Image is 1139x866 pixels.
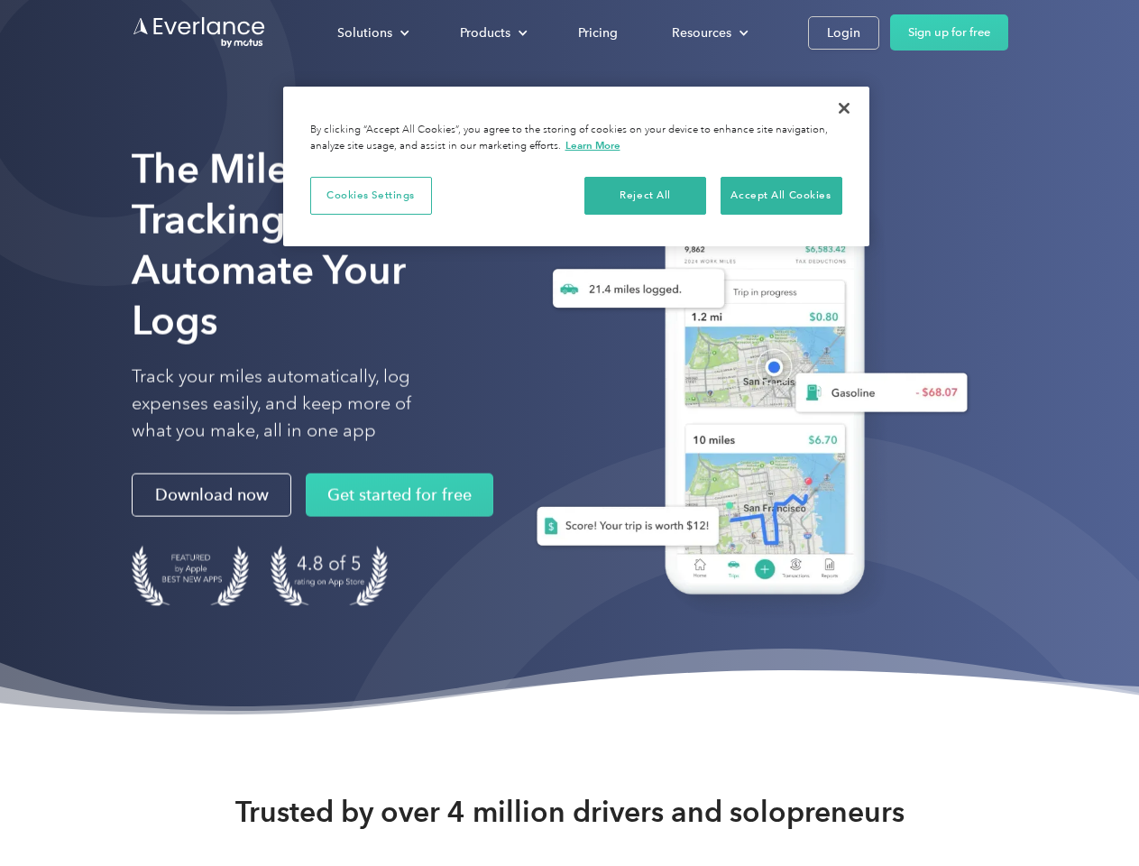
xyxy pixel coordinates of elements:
a: Download now [132,474,291,517]
div: Login [827,22,860,44]
div: Privacy [283,87,869,246]
button: Cookies Settings [310,177,432,215]
div: Products [460,22,510,44]
div: Solutions [319,17,424,49]
div: Pricing [578,22,618,44]
a: Sign up for free [890,14,1008,51]
a: Get started for free [306,474,493,517]
a: Pricing [560,17,636,49]
a: Go to homepage [132,15,267,50]
div: By clicking “Accept All Cookies”, you agree to the storing of cookies on your device to enhance s... [310,123,842,154]
div: Products [442,17,542,49]
a: More information about your privacy, opens in a new tab [565,139,620,152]
button: Accept All Cookies [721,177,842,215]
img: Badge for Featured by Apple Best New Apps [132,546,249,606]
div: Cookie banner [283,87,869,246]
div: Solutions [337,22,392,44]
img: Everlance, mileage tracker app, expense tracking app [508,171,982,622]
p: Track your miles automatically, log expenses easily, and keep more of what you make, all in one app [132,364,454,445]
div: Resources [672,22,731,44]
strong: Trusted by over 4 million drivers and solopreneurs [235,794,905,830]
a: Login [808,16,879,50]
img: 4.9 out of 5 stars on the app store [271,546,388,606]
button: Close [824,88,864,128]
div: Resources [654,17,763,49]
button: Reject All [584,177,706,215]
